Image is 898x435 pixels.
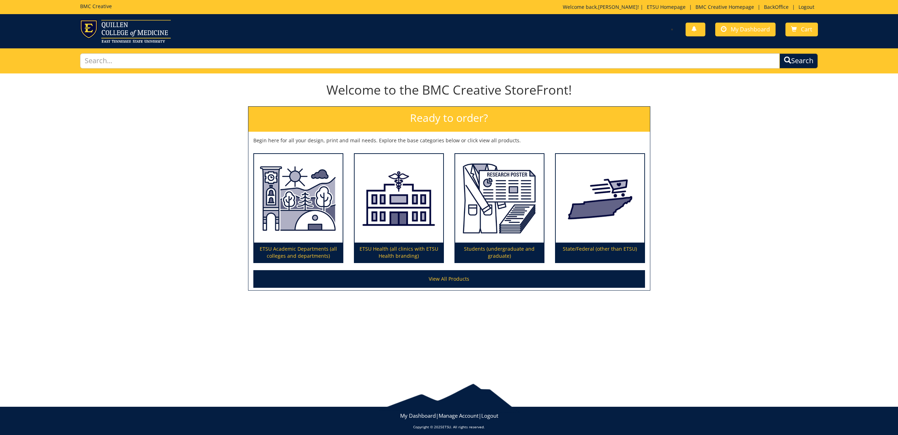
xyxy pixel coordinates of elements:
a: Logout [481,412,498,419]
a: BackOffice [760,4,792,10]
a: ETSU Homepage [643,4,689,10]
img: State/Federal (other than ETSU) [556,154,644,243]
img: ETSU Health (all clinics with ETSU Health branding) [355,154,443,243]
button: Search [779,53,818,68]
a: Manage Account [439,412,478,419]
p: State/Federal (other than ETSU) [556,243,644,262]
a: Logout [795,4,818,10]
p: Begin here for all your design, print and mail needs. Explore the base categories below or click ... [253,137,645,144]
h2: Ready to order? [248,107,650,132]
img: Students (undergraduate and graduate) [455,154,544,243]
a: [PERSON_NAME] [598,4,638,10]
a: State/Federal (other than ETSU) [556,154,644,263]
a: Cart [785,23,818,36]
a: ETSU Health (all clinics with ETSU Health branding) [355,154,443,263]
a: My Dashboard [715,23,776,36]
a: ETSU Academic Departments (all colleges and departments) [254,154,343,263]
span: My Dashboard [731,25,770,33]
a: ETSU [442,424,451,429]
p: Welcome back, ! | | | | [563,4,818,11]
a: My Dashboard [400,412,436,419]
input: Search... [80,53,780,68]
span: Cart [801,25,812,33]
p: ETSU Academic Departments (all colleges and departments) [254,243,343,262]
a: BMC Creative Homepage [692,4,758,10]
h1: Welcome to the BMC Creative StoreFront! [248,83,650,97]
h5: BMC Creative [80,4,112,9]
a: View All Products [253,270,645,288]
p: Students (undergraduate and graduate) [455,243,544,262]
img: ETSU logo [80,20,171,43]
p: ETSU Health (all clinics with ETSU Health branding) [355,243,443,262]
img: ETSU Academic Departments (all colleges and departments) [254,154,343,243]
a: Students (undergraduate and graduate) [455,154,544,263]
